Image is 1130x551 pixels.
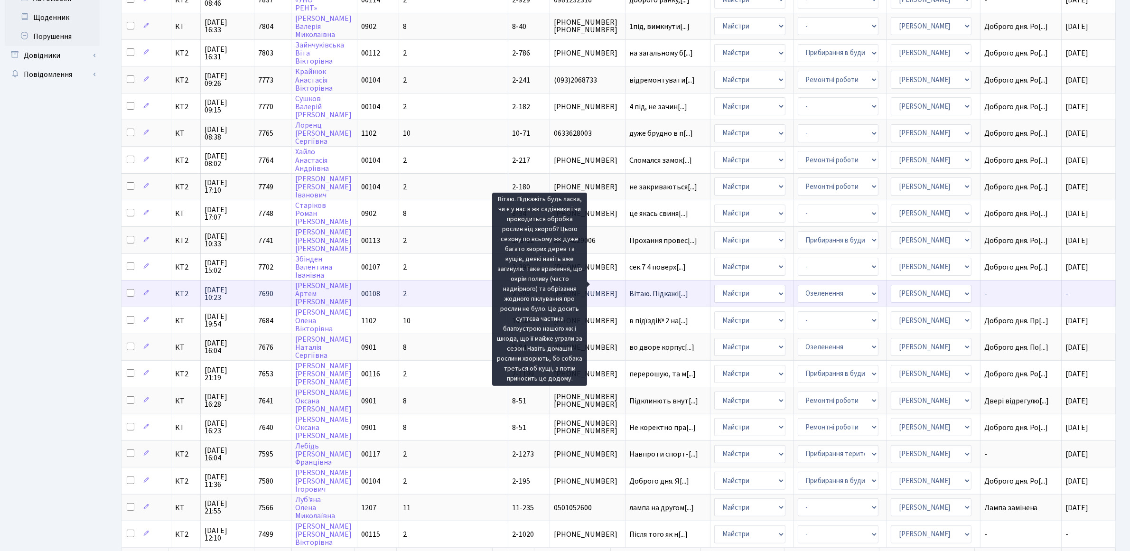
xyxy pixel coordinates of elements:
[361,289,380,299] span: 00108
[1065,75,1088,85] span: [DATE]
[295,67,333,93] a: КрайнюкАнастасіяВікторівна
[295,468,352,495] a: [PERSON_NAME][PERSON_NAME]Ігорович
[1065,21,1088,32] span: [DATE]
[403,262,407,272] span: 2
[361,48,380,58] span: 00112
[403,102,407,112] span: 2
[205,126,250,141] span: [DATE] 08:38
[205,286,250,301] span: [DATE] 10:23
[403,396,407,406] span: 8
[295,40,344,66] a: ЗайнчуківськаВітаВікторівна
[295,13,352,40] a: [PERSON_NAME]ВалеріяМиколаївна
[629,449,698,459] span: Навпроти спорт-[...]
[403,449,407,459] span: 2
[1065,369,1088,379] span: [DATE]
[629,75,695,85] span: відремонтувати[...]
[295,308,352,334] a: [PERSON_NAME]ОленаВікторівна
[629,128,693,139] span: дуже брудно в п[...]
[361,128,376,139] span: 1102
[295,174,352,200] a: [PERSON_NAME][PERSON_NAME]Іванович
[984,75,1048,85] span: Доброго дня. Ро[...]
[984,342,1049,353] span: Доброго дня. По[...]
[205,179,250,194] span: [DATE] 17:10
[205,527,250,542] span: [DATE] 12:10
[984,316,1049,326] span: Доброго дня. Пр[...]
[403,75,407,85] span: 2
[361,316,376,326] span: 1102
[984,235,1048,246] span: Доброго дня. Ро[...]
[295,200,352,227] a: СтаріковРоман[PERSON_NAME]
[175,49,196,57] span: КТ2
[554,76,621,84] span: (093)2068733
[512,182,530,192] span: 2-180
[295,254,332,280] a: ЗбінденВалентинаІванівна
[205,152,250,168] span: [DATE] 08:02
[629,21,690,32] span: 1під, вимкнути[...]
[984,531,1057,538] span: -
[512,128,530,139] span: 10-71
[984,208,1048,219] span: Доброго дня. Ро[...]
[403,316,411,326] span: 10
[295,521,352,548] a: [PERSON_NAME][PERSON_NAME]Вікторівна
[175,344,196,351] span: КТ
[984,369,1048,379] span: Доброго дня. Ро[...]
[512,503,534,513] span: 11-235
[295,280,352,307] a: [PERSON_NAME]Артем[PERSON_NAME]
[554,157,621,164] span: [PHONE_NUMBER]
[5,27,100,46] a: Порушення
[984,48,1048,58] span: Доброго дня. Ро[...]
[554,504,621,512] span: 0501052600
[361,75,380,85] span: 00104
[361,155,380,166] span: 00104
[258,75,273,85] span: 7773
[554,130,621,137] span: 0633628003
[205,500,250,515] span: [DATE] 21:55
[295,414,352,441] a: [PERSON_NAME]Оксана[PERSON_NAME]
[512,449,534,459] span: 2-1273
[295,495,335,521] a: Луб'янаОленаМиколаївна
[629,289,688,299] span: Вітаю. Підкажі[...]
[205,99,250,114] span: [DATE] 09:15
[5,46,100,65] a: Довідники
[554,420,621,435] span: [PHONE_NUMBER] [PHONE_NUMBER]
[629,396,698,406] span: Підклинють внут[...]
[403,369,407,379] span: 2
[1065,262,1088,272] span: [DATE]
[403,182,407,192] span: 2
[984,21,1048,32] span: Доброго дня. Ро[...]
[984,182,1048,192] span: Доброго дня. Ро[...]
[258,48,273,58] span: 7803
[258,182,273,192] span: 7749
[205,420,250,435] span: [DATE] 16:23
[258,396,273,406] span: 7641
[205,339,250,355] span: [DATE] 16:04
[1065,208,1088,219] span: [DATE]
[554,19,621,34] span: [PHONE_NUMBER] [PHONE_NUMBER]
[361,449,380,459] span: 00117
[258,128,273,139] span: 7765
[984,476,1048,486] span: Доброго дня. Ро[...]
[175,504,196,512] span: КТ
[258,155,273,166] span: 7764
[361,182,380,192] span: 00104
[1065,449,1088,459] span: [DATE]
[512,155,530,166] span: 2-217
[1065,182,1088,192] span: [DATE]
[984,128,1048,139] span: Доброго дня. Ро[...]
[629,476,689,486] span: Доброго дня. Я[...]
[554,103,621,111] span: [PHONE_NUMBER]
[258,529,273,540] span: 7499
[554,49,621,57] span: [PHONE_NUMBER]
[629,102,687,112] span: 4 під, не зачин[...]
[629,422,696,433] span: Не коректно пра[...]
[175,424,196,431] span: КТ
[629,48,693,58] span: на загальному б[...]
[258,503,273,513] span: 7566
[295,334,352,361] a: [PERSON_NAME]НаталіяСергіївна
[175,130,196,137] span: КТ
[629,342,694,353] span: во дворе корпус[...]
[512,48,530,58] span: 2-786
[295,361,352,387] a: [PERSON_NAME][PERSON_NAME][PERSON_NAME]
[403,48,407,58] span: 2
[295,227,352,254] a: [PERSON_NAME][PERSON_NAME][PERSON_NAME]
